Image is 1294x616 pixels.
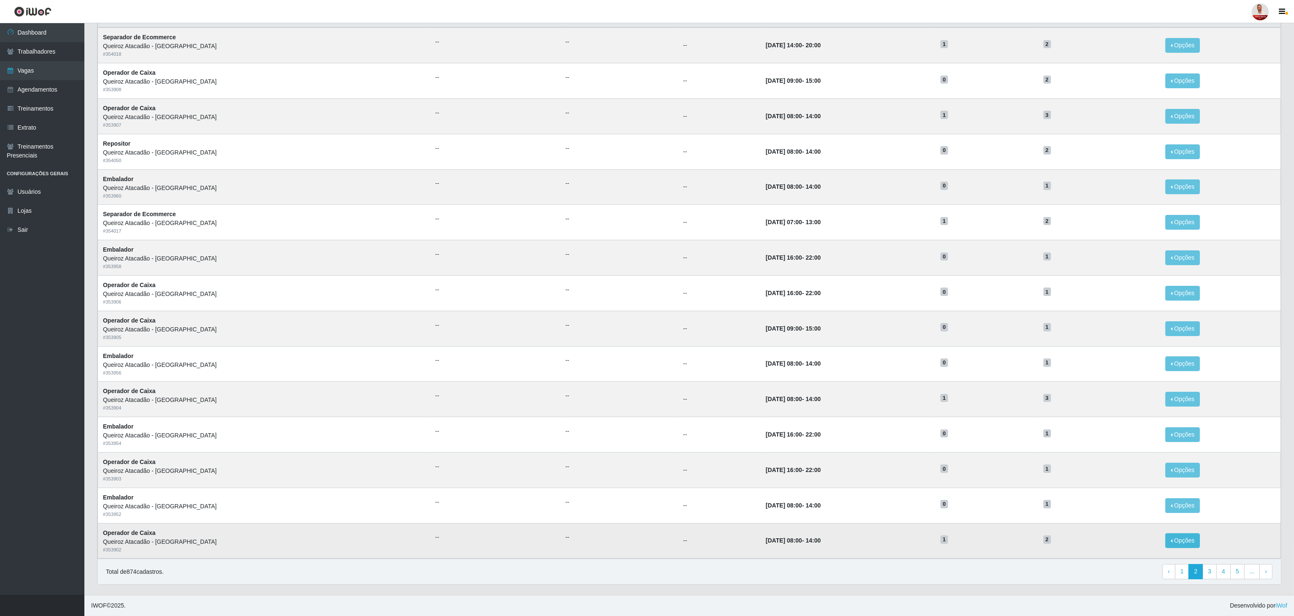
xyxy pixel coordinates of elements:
nav: pagination [1162,564,1272,579]
button: Opções [1165,321,1200,336]
button: Opções [1165,109,1200,124]
ul: -- [565,356,673,365]
div: # 353952 [103,511,425,518]
div: # 353904 [103,404,425,412]
button: Opções [1165,179,1200,194]
div: Queiroz Atacadão - [GEOGRAPHIC_DATA] [103,396,425,404]
img: CoreUI Logo [14,6,51,17]
ul: -- [435,391,555,400]
strong: - [766,360,821,367]
button: Opções [1165,533,1200,548]
td: -- [678,27,761,63]
div: Queiroz Atacadão - [GEOGRAPHIC_DATA] [103,290,425,299]
td: -- [678,311,761,346]
span: › [1265,568,1267,575]
td: -- [678,240,761,276]
div: Queiroz Atacadão - [GEOGRAPHIC_DATA] [103,42,425,51]
time: [DATE] 08:00 [766,183,802,190]
ul: -- [565,38,673,46]
span: 2 [1043,146,1051,155]
div: Queiroz Atacadão - [GEOGRAPHIC_DATA] [103,537,425,546]
strong: - [766,467,821,473]
time: 15:00 [806,325,821,332]
button: Opções [1165,463,1200,478]
time: 14:00 [806,360,821,367]
ul: -- [435,250,555,259]
div: Queiroz Atacadão - [GEOGRAPHIC_DATA] [103,184,425,193]
time: 14:00 [806,537,821,544]
div: Queiroz Atacadão - [GEOGRAPHIC_DATA] [103,325,425,334]
span: © 2025 . [91,601,126,610]
div: # 353960 [103,193,425,200]
strong: Embalador [103,353,133,359]
span: IWOF [91,602,107,609]
button: Opções [1165,356,1200,371]
strong: - [766,502,821,509]
td: -- [678,523,761,559]
td: -- [678,134,761,169]
strong: Operador de Caixa [103,459,156,465]
time: 20:00 [806,42,821,49]
strong: - [766,219,821,225]
strong: Embalador [103,494,133,501]
ul: -- [565,391,673,400]
time: [DATE] 07:00 [766,219,802,225]
strong: Separador de Ecommerce [103,211,176,217]
time: [DATE] 16:00 [766,290,802,296]
strong: - [766,77,821,84]
div: Queiroz Atacadão - [GEOGRAPHIC_DATA] [103,467,425,475]
time: [DATE] 09:00 [766,325,802,332]
button: Opções [1165,38,1200,53]
ul: -- [435,144,555,153]
button: Opções [1165,498,1200,513]
strong: - [766,537,821,544]
strong: Operador de Caixa [103,529,156,536]
button: Opções [1165,73,1200,88]
strong: Separador de Ecommerce [103,34,176,41]
time: [DATE] 08:00 [766,360,802,367]
div: Queiroz Atacadão - [GEOGRAPHIC_DATA] [103,219,425,228]
strong: Embalador [103,246,133,253]
time: 13:00 [806,219,821,225]
button: Opções [1165,392,1200,407]
span: 0 [940,464,948,473]
span: 2 [1043,76,1051,84]
time: [DATE] 09:00 [766,77,802,84]
div: Queiroz Atacadão - [GEOGRAPHIC_DATA] [103,113,425,122]
ul: -- [435,356,555,365]
span: 2 [1043,535,1051,544]
time: 22:00 [806,254,821,261]
a: Next [1259,564,1272,579]
time: [DATE] 08:00 [766,113,802,119]
strong: Operador de Caixa [103,282,156,288]
div: # 353902 [103,546,425,554]
span: 1 [1043,288,1051,296]
a: Previous [1162,564,1175,579]
time: [DATE] 16:00 [766,431,802,438]
span: 3 [1043,394,1051,402]
ul: -- [565,533,673,542]
ul: -- [565,73,673,82]
span: 1 [940,111,948,119]
button: Opções [1165,215,1200,230]
td: -- [678,382,761,417]
ul: -- [565,498,673,507]
time: 14:00 [806,396,821,402]
strong: - [766,183,821,190]
div: # 353958 [103,263,425,270]
div: # 354050 [103,157,425,164]
td: -- [678,488,761,523]
div: # 353956 [103,369,425,377]
time: [DATE] 08:00 [766,502,802,509]
ul: -- [565,179,673,188]
div: # 353903 [103,475,425,483]
time: [DATE] 14:00 [766,42,802,49]
time: 14:00 [806,183,821,190]
div: # 353907 [103,122,425,129]
div: # 354018 [103,51,425,58]
span: 1 [940,217,948,225]
span: 1 [1043,323,1051,331]
strong: Operador de Caixa [103,69,156,76]
span: ‹ [1168,568,1170,575]
td: -- [678,63,761,99]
